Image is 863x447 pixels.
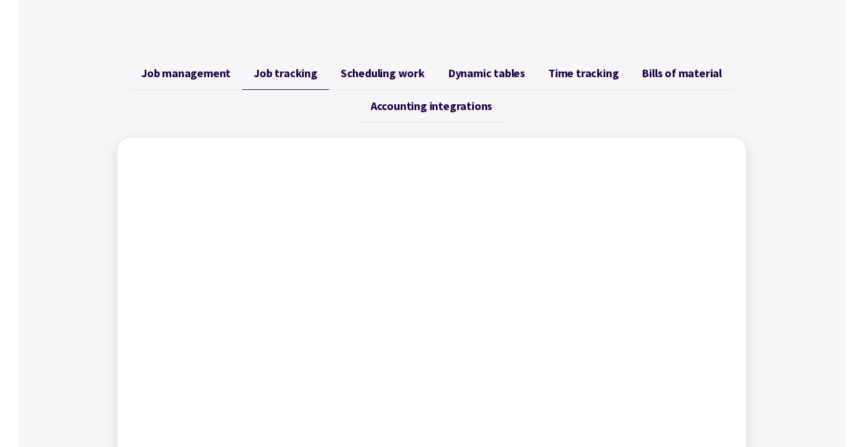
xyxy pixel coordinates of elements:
span: Bills of material [642,66,722,80]
span: Job management [141,66,231,80]
span: Accounting integrations [371,99,492,113]
span: Scheduling work [341,66,425,80]
span: Job tracking [254,66,318,80]
span: Time tracking [548,66,619,80]
span: Dynamic tables [448,66,525,80]
iframe: Chat Widget [805,392,863,447]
